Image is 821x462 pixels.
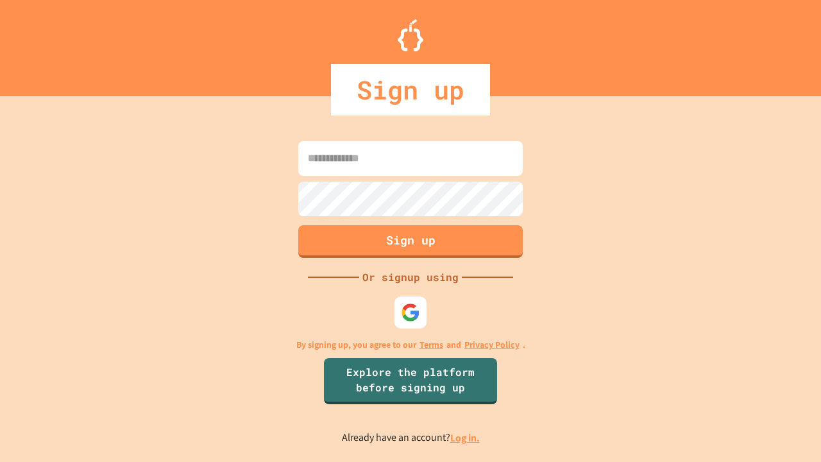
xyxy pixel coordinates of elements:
[419,338,443,352] a: Terms
[342,430,480,446] p: Already have an account?
[464,338,520,352] a: Privacy Policy
[331,64,490,116] div: Sign up
[359,269,462,285] div: Or signup using
[398,19,423,51] img: Logo.svg
[401,303,420,322] img: google-icon.svg
[450,431,480,445] a: Log in.
[296,338,525,352] p: By signing up, you agree to our and .
[298,225,523,258] button: Sign up
[324,358,497,404] a: Explore the platform before signing up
